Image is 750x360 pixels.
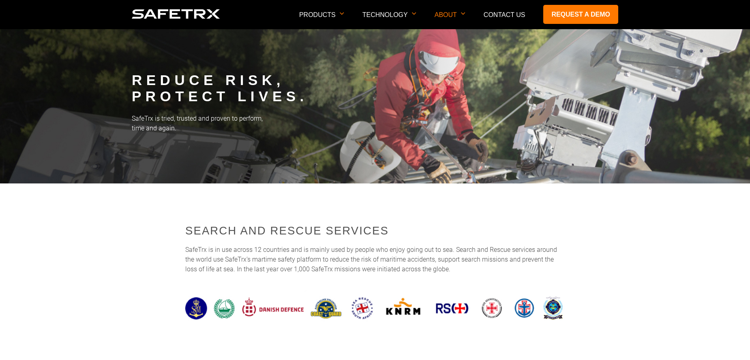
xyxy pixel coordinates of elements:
[132,114,618,133] p: SafeTrx is tried, trusted and proven to perform, time and again.
[435,11,465,29] p: About
[461,12,465,15] img: Arrow down icon
[362,11,416,29] p: Technology
[340,12,344,15] img: Arrow down icon
[185,223,565,239] h2: Search and Rescue services
[132,9,220,19] img: Logo SafeTrx
[299,11,344,29] p: Products
[132,72,618,104] h1: REDUCE RISK, PROTECT LIVES.
[185,245,565,274] p: SafeTrx is in use across 12 countries and is mainly used by people who enjoy going out to sea. Se...
[185,290,565,326] img: SafeTrx search and rescue logo
[484,11,525,18] a: Contact Us
[412,12,416,15] img: Arrow down icon
[543,5,618,24] a: Request a demo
